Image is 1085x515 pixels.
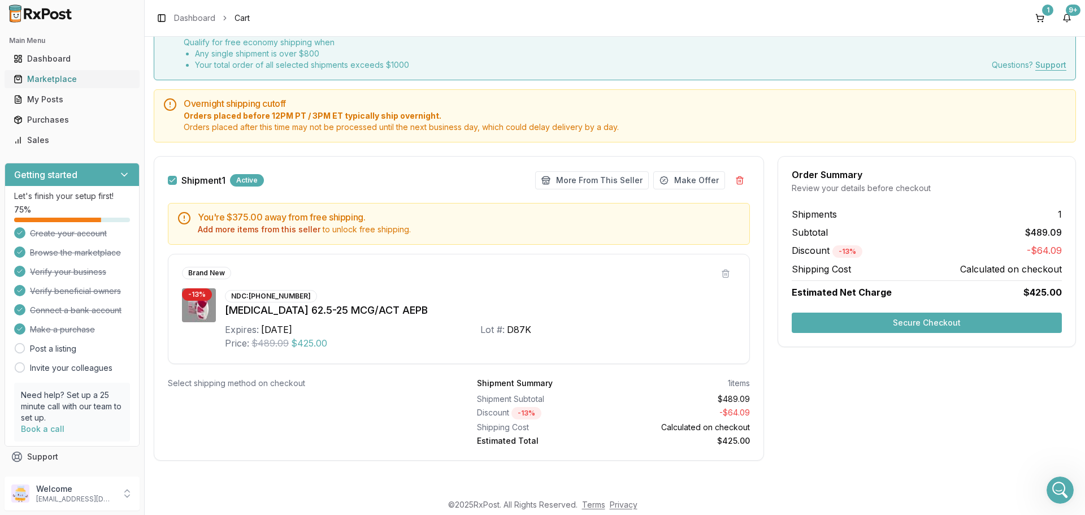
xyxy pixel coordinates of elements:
[477,393,609,405] div: Shipment Subtotal
[181,176,225,185] label: Shipment 1
[10,347,216,366] textarea: Message…
[184,110,1066,122] span: Orders placed before 12PM PT / 3PM ET typically ship overnight.
[618,422,750,433] div: Calculated on checkout
[1027,244,1062,258] span: -$64.09
[792,245,862,256] span: Discount
[5,5,77,23] img: RxPost Logo
[168,378,441,389] div: Select shipping method on checkout
[41,18,217,53] div: mounjaro 10mg...if I can get 3 for under $3,000 after shipping.
[832,245,862,258] div: - 13 %
[535,171,649,189] button: More From This Seller
[225,302,736,318] div: [MEDICAL_DATA] 62.5-25 MCG/ACT AEPB
[792,170,1062,179] div: Order Summary
[7,5,29,26] button: go back
[235,12,250,24] span: Cart
[511,407,541,419] div: - 13 %
[1058,9,1076,27] button: 9+
[184,99,1066,108] h5: Overnight shipping cutoff
[9,69,135,89] a: Marketplace
[11,484,29,503] img: User avatar
[251,336,289,350] span: $489.09
[21,390,123,423] p: Need help? Set up a 25 minute call with our team to set up.
[5,447,140,467] button: Support
[618,393,750,405] div: $489.09
[9,130,135,150] a: Sales
[507,323,531,336] div: D87K
[62,236,208,247] div: Still looking for zepbound 2.5 as well
[1023,285,1062,299] span: $425.00
[674,175,719,186] span: Make Offer
[9,195,217,229] div: Manuel says…
[14,135,131,146] div: Sales
[1031,9,1049,27] button: 1
[792,207,837,221] span: Shipments
[146,325,208,336] div: thats ok thanks
[582,500,605,509] a: Terms
[195,48,409,59] li: Any single shipment is over $ 800
[792,183,1062,194] div: Review your details before checkout
[792,262,851,276] span: Shipping Cost
[195,59,409,71] li: Your total order of all selected shipments exceeds $ 1000
[68,55,217,80] div: no luck on [MEDICAL_DATA] 160?
[18,132,176,187] div: [MEDICAL_DATA] you got to it before me no one had 160 posted until that pharmacy. I am still look...
[32,6,50,24] img: Profile image for Manuel
[1025,226,1062,239] span: $489.09
[960,262,1062,276] span: Calculated on checkout
[9,36,135,45] h2: Main Menu
[174,12,215,24] a: Dashboard
[9,55,217,81] div: JEFFREY says…
[9,263,217,319] div: Manuel says…
[174,12,250,24] nav: breadcrumb
[30,247,121,258] span: Browse the marketplace
[30,324,95,335] span: Make a purchase
[225,323,259,336] div: Expires:
[198,213,740,222] h5: You're $375.00 away from free shipping.
[41,80,217,116] div: never mind the [MEDICAL_DATA] i found it.
[177,5,198,26] button: Home
[14,73,131,85] div: Marketplace
[9,18,217,54] div: JEFFREY says…
[9,195,176,220] div: Added 3 x Mounjaro 10mg $950 each
[30,343,76,354] a: Post a listing
[27,471,66,483] span: Feedback
[30,362,112,374] a: Invite your colleagues
[194,366,212,384] button: Send a message…
[182,288,216,322] img: Anoro Ellipta 62.5-25 MCG/ACT AEPB
[477,422,609,433] div: Shipping Cost
[792,226,828,239] span: Subtotal
[30,285,121,297] span: Verify beneficial owners
[618,435,750,447] div: $425.00
[55,14,77,25] p: Active
[182,267,231,279] div: Brand New
[225,290,317,302] div: NDC: [PHONE_NUMBER]
[198,224,320,235] button: Add more items from this seller
[198,5,219,25] div: Close
[14,191,130,202] p: Let's finish your setup first!
[184,37,409,71] div: Qualify for free economy shipping when
[728,378,750,389] div: 1 items
[198,224,740,235] div: to unlock free shipping.
[291,336,327,350] span: $425.00
[14,168,77,181] h3: Getting started
[9,125,217,195] div: Manuel says…
[50,87,208,109] div: never mind the [MEDICAL_DATA] i found it.
[477,407,609,419] div: Discount
[618,407,750,419] div: - $64.09
[480,323,505,336] div: Lot #:
[30,266,106,278] span: Verify your business
[14,114,131,125] div: Purchases
[30,228,107,239] span: Create your account
[55,6,128,14] h1: [PERSON_NAME]
[230,174,264,187] div: Active
[18,270,176,303] div: Haven't been able to find that one as well sorry but i have a couple places who haven't responded...
[5,131,140,149] button: Sales
[14,204,31,215] span: 75 %
[5,90,140,109] button: My Posts
[9,318,217,352] div: JEFFREY says…
[792,313,1062,333] button: Secure Checkout
[1066,5,1080,16] div: 9+
[14,53,131,64] div: Dashboard
[9,110,135,130] a: Purchases
[1047,477,1074,504] iframe: Intercom live chat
